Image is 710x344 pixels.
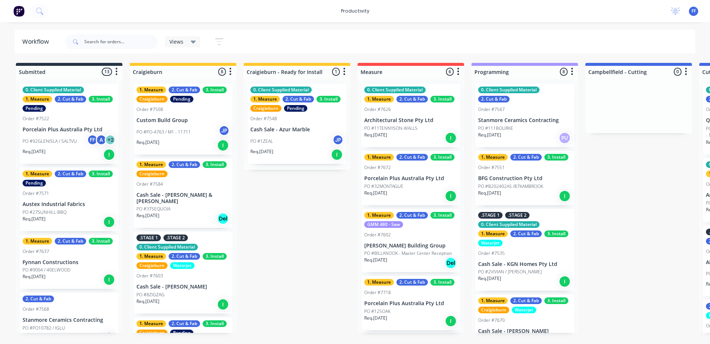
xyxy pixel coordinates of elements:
[445,315,457,327] div: I
[250,127,344,133] p: Cash Sale - Azur Marble
[23,325,65,331] p: PO #PO10782 / IGLU
[361,84,460,147] div: 0. Client Supplied Material1. Measure2. Cut & Fab3. InstallOrder #7626Architectural Stone Pty Ltd...
[203,253,227,260] div: 3. Install
[364,87,426,93] div: 0. Client Supplied Material
[478,117,571,124] p: Stanmore Ceramics Contracting
[510,297,542,304] div: 2. Cut & Fab
[20,84,119,164] div: 0. Client Supplied Material1. Measure2. Cut & Fab3. InstallPendingOrder #7522Porcelain Plus Austr...
[478,106,505,113] div: Order #7567
[692,8,696,14] span: FF
[478,96,510,102] div: 2. Cut & Fab
[136,298,159,305] p: Req. [DATE]
[364,212,394,219] div: 1. Measure
[20,168,119,231] div: 1. Measure2. Cut & Fab3. InstallPendingOrder #7571Austex Industrial FabricsPO #27SUNHILL-BBQReq.[...
[169,87,200,93] div: 2. Cut & Fab
[364,243,457,249] p: [PERSON_NAME] Building Group
[136,284,230,290] p: Cash Sale - [PERSON_NAME]
[136,253,166,260] div: 1. Measure
[103,274,115,286] div: I
[136,96,168,102] div: Craigieburn
[478,269,542,275] p: PO #2VIVIAN / [PERSON_NAME]
[96,134,107,145] div: A
[430,96,454,102] div: 3. Install
[84,34,158,49] input: Search for orders...
[22,37,53,46] div: Workflow
[396,96,428,102] div: 2. Cut & Fab
[136,192,230,205] p: Cash Sale - [PERSON_NAME] & [PERSON_NAME]
[475,151,574,205] div: 1. Measure2. Cut & Fab3. InstallOrder #7551BFG Construction Pty LtdPO #B202402AS /87KAMBROOKReq.[...
[478,164,505,171] div: Order #7551
[478,183,543,190] p: PO #B202402AS /87KAMBROOK
[317,96,341,102] div: 3. Install
[364,315,387,321] p: Req. [DATE]
[136,117,230,124] p: Custom Build Group
[284,105,307,112] div: Pending
[544,154,568,161] div: 3. Install
[136,244,198,250] div: 0. Client Supplied Material
[559,132,571,144] div: PU
[203,87,227,93] div: 3. Install
[87,134,98,145] div: FF
[430,279,454,286] div: 3. Install
[478,190,501,196] p: Req. [DATE]
[23,267,70,273] p: PO #0004 / 40ELWOOD
[20,235,119,289] div: 1. Measure2. Cut & Fab3. InstallOrder #7637Fynnan ConstructionsPO #0004 / 40ELWOODReq.[DATE]I
[23,317,116,323] p: Stanmore Ceramics Contracting
[105,134,116,145] div: + 2
[361,151,460,205] div: 1. Measure2. Cut & Fab3. InstallOrder #7672Porcelain Plus Australia Pty LtdPO #32MONTAGUEReq.[DATE]I
[136,181,163,188] div: Order #7584
[23,306,49,313] div: Order #7568
[364,125,417,132] p: PO #11TENNYSON-WALLS
[475,84,574,147] div: 0. Client Supplied Material2. Cut & FabOrder #7567Stanmore Ceramics ContractingPO #111BOURKEReq.[...
[136,139,159,146] p: Req. [DATE]
[23,115,49,122] div: Order #7522
[364,132,387,138] p: Req. [DATE]
[23,138,77,145] p: PO #92GLENISLA / SALTVU
[478,154,508,161] div: 1. Measure
[136,330,168,336] div: Craigieburn
[163,235,188,241] div: .STAGE 2
[364,289,391,296] div: Order #7718
[364,257,387,263] p: Req. [DATE]
[55,96,86,102] div: 2. Cut & Fab
[544,230,568,237] div: 3. Install
[364,300,457,307] p: Porcelain Plus Australia Pty Ltd
[23,190,49,197] div: Order #7571
[136,106,163,113] div: Order #7508
[478,125,513,132] p: PO #111BOURKE
[103,332,115,344] div: PU
[283,96,314,102] div: 2. Cut & Fab
[430,212,454,219] div: 3. Install
[364,232,391,238] div: Order #7602
[217,139,229,151] div: I
[396,279,428,286] div: 2. Cut & Fab
[89,96,113,102] div: 3. Install
[445,257,457,269] div: Del
[217,213,229,225] div: Del
[217,299,229,310] div: I
[23,180,46,186] div: Pending
[169,38,183,45] span: Views
[169,253,200,260] div: 2. Cut & Fab
[250,148,273,155] p: Req. [DATE]
[170,330,193,336] div: Pending
[475,209,574,291] div: .STAGE 1.STAGE 20. Client Supplied Material1. Measure2. Cut & Fab3. InstallWaterjetOrder #7535Cas...
[478,212,503,219] div: .STAGE 1
[89,171,113,177] div: 3. Install
[23,148,45,155] p: Req. [DATE]
[23,201,116,208] p: Austex Industrial Fabrics
[559,190,571,202] div: I
[23,96,52,102] div: 1. Measure
[478,87,540,93] div: 0. Client Supplied Material
[364,164,391,171] div: Order #7672
[133,158,233,228] div: 1. Measure2. Cut & Fab3. InstallCraigieburnOrder #7584Cash Sale - [PERSON_NAME] & [PERSON_NAME]PO...
[136,171,168,177] div: Craigieburn
[23,331,45,338] p: Req. [DATE]
[478,240,503,246] div: Waterjet
[23,171,52,177] div: 1. Measure
[136,262,168,269] div: Craigieburn
[23,127,116,133] p: Porcelain Plus Australia Pty Ltd
[203,161,227,168] div: 3. Install
[478,250,505,257] div: Order #7535
[23,216,45,222] p: Req. [DATE]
